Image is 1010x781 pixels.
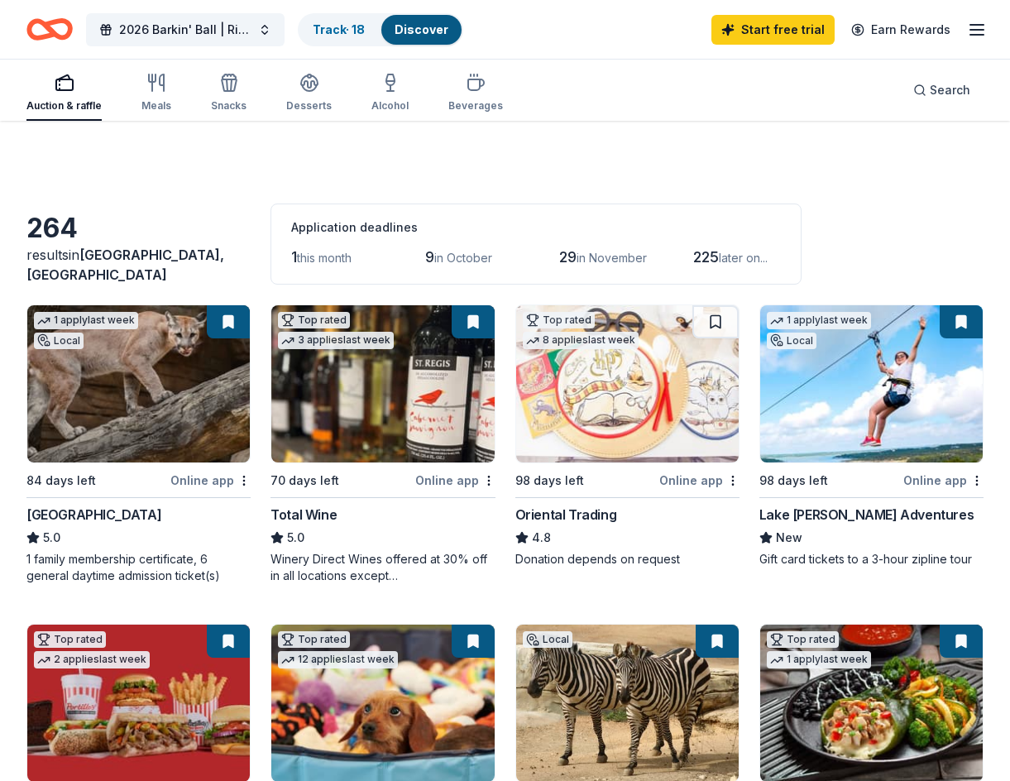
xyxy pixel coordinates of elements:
[119,20,251,40] span: 2026 Barkin' Ball | Rio [DATE]
[211,66,247,121] button: Snacks
[719,251,768,265] span: later on...
[415,470,495,491] div: Online app
[523,332,639,349] div: 8 applies last week
[903,470,984,491] div: Online app
[930,80,970,100] span: Search
[170,470,251,491] div: Online app
[26,304,251,584] a: Image for Houston Zoo1 applylast weekLocal84 days leftOnline app[GEOGRAPHIC_DATA]5.01 family memb...
[26,10,73,49] a: Home
[515,471,584,491] div: 98 days left
[271,305,494,462] img: Image for Total Wine
[759,551,984,568] div: Gift card tickets to a 3-hour zipline tour
[841,15,960,45] a: Earn Rewards
[26,551,251,584] div: 1 family membership certificate, 6 general daytime admission ticket(s)
[141,99,171,113] div: Meals
[776,528,802,548] span: New
[34,333,84,349] div: Local
[34,631,106,648] div: Top rated
[26,66,102,121] button: Auction & raffle
[313,22,365,36] a: Track· 18
[425,248,434,266] span: 9
[287,528,304,548] span: 5.0
[659,470,740,491] div: Online app
[448,66,503,121] button: Beverages
[86,13,285,46] button: 2026 Barkin' Ball | Rio [DATE]
[270,551,495,584] div: Winery Direct Wines offered at 30% off in all locations except [GEOGRAPHIC_DATA], [GEOGRAPHIC_DAT...
[448,99,503,113] div: Beverages
[523,631,572,648] div: Local
[297,251,352,265] span: this month
[515,505,617,525] div: Oriental Trading
[767,333,816,349] div: Local
[559,248,577,266] span: 29
[26,247,224,283] span: [GEOGRAPHIC_DATA], [GEOGRAPHIC_DATA]
[43,528,60,548] span: 5.0
[26,245,251,285] div: results
[26,212,251,245] div: 264
[577,251,647,265] span: in November
[34,651,150,668] div: 2 applies last week
[278,631,350,648] div: Top rated
[371,99,409,113] div: Alcohol
[759,471,828,491] div: 98 days left
[26,247,224,283] span: in
[759,304,984,568] a: Image for Lake Travis Zipline Adventures1 applylast weekLocal98 days leftOnline appLake [PERSON_N...
[434,251,492,265] span: in October
[291,218,781,237] div: Application deadlines
[27,305,250,462] img: Image for Houston Zoo
[278,312,350,328] div: Top rated
[270,471,339,491] div: 70 days left
[693,248,719,266] span: 225
[767,651,871,668] div: 1 apply last week
[515,304,740,568] a: Image for Oriental TradingTop rated8 applieslast week98 days leftOnline appOriental Trading4.8Don...
[371,66,409,121] button: Alcohol
[34,312,138,329] div: 1 apply last week
[291,248,297,266] span: 1
[26,505,161,525] div: [GEOGRAPHIC_DATA]
[26,99,102,113] div: Auction & raffle
[278,332,394,349] div: 3 applies last week
[298,13,463,46] button: Track· 18Discover
[523,312,595,328] div: Top rated
[515,551,740,568] div: Donation depends on request
[270,505,337,525] div: Total Wine
[516,305,739,462] img: Image for Oriental Trading
[767,631,839,648] div: Top rated
[711,15,835,45] a: Start free trial
[278,651,398,668] div: 12 applies last week
[286,66,332,121] button: Desserts
[759,505,974,525] div: Lake [PERSON_NAME] Adventures
[532,528,551,548] span: 4.8
[141,66,171,121] button: Meals
[211,99,247,113] div: Snacks
[270,304,495,584] a: Image for Total WineTop rated3 applieslast week70 days leftOnline appTotal Wine5.0Winery Direct W...
[760,305,983,462] img: Image for Lake Travis Zipline Adventures
[26,471,96,491] div: 84 days left
[900,74,984,107] button: Search
[286,99,332,113] div: Desserts
[767,312,871,329] div: 1 apply last week
[395,22,448,36] a: Discover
